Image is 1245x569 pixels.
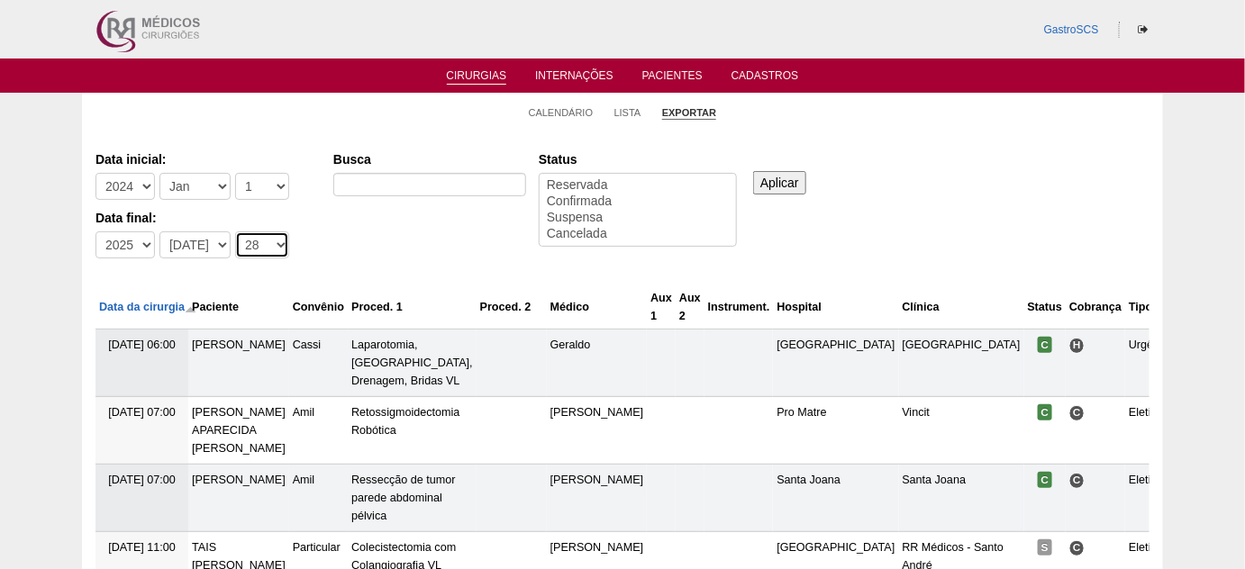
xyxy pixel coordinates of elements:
[95,209,315,227] label: Data final:
[185,303,196,314] img: ordem decrescente
[899,330,1024,397] td: [GEOGRAPHIC_DATA]
[1069,405,1085,420] span: Consultório
[614,106,641,119] a: Lista
[1125,285,1177,330] th: Tipo
[289,465,348,532] td: Amil
[188,465,289,532] td: [PERSON_NAME]
[545,210,731,226] option: Suspensa
[773,397,898,465] td: Pro Matre
[99,301,196,313] a: Data da cirurgia
[1038,472,1053,488] span: Confirmada
[1038,337,1053,353] span: Confirmada
[545,226,731,242] option: Cancelada
[899,465,1024,532] td: Santa Joana
[1069,540,1085,555] span: Consultório
[188,397,289,465] td: [PERSON_NAME] APARECIDA [PERSON_NAME]
[1038,404,1053,420] span: Confirmada
[289,285,348,330] th: Convênio
[732,69,799,87] a: Cadastros
[108,406,176,419] span: [DATE] 07:00
[753,171,806,194] input: Aplicar
[477,285,547,330] th: Proced. 2
[348,285,477,330] th: Proced. 1
[348,330,477,397] td: Laparotomia, [GEOGRAPHIC_DATA], Drenagem, Bridas VL
[899,397,1024,465] td: Vincit
[704,285,774,330] th: Instrument.
[547,397,648,465] td: [PERSON_NAME]
[535,69,613,87] a: Internações
[773,465,898,532] td: Santa Joana
[1038,539,1052,555] span: Suspensa
[348,397,477,465] td: Retossigmoidectomia Robótica
[647,285,676,330] th: Aux 1
[547,285,648,330] th: Médico
[188,285,289,330] th: Paciente
[899,285,1024,330] th: Clínica
[1125,397,1177,465] td: Eletiva
[773,285,898,330] th: Hospital
[662,106,716,120] a: Exportar
[642,69,703,87] a: Pacientes
[773,330,898,397] td: [GEOGRAPHIC_DATA]
[1125,330,1177,397] td: Urgência
[539,150,737,168] label: Status
[545,194,731,210] option: Confirmada
[1125,465,1177,532] td: Eletiva
[547,330,648,397] td: Geraldo
[547,465,648,532] td: [PERSON_NAME]
[333,150,526,168] label: Busca
[1138,24,1148,35] i: Sair
[447,69,507,85] a: Cirurgias
[529,106,594,119] a: Calendário
[1069,338,1085,353] span: Hospital
[545,177,731,194] option: Reservada
[1044,23,1099,36] a: GastroSCS
[1024,285,1067,330] th: Status
[289,330,348,397] td: Cassi
[1069,473,1085,488] span: Consultório
[188,330,289,397] td: [PERSON_NAME]
[95,150,315,168] label: Data inicial:
[108,339,176,351] span: [DATE] 06:00
[289,397,348,465] td: Amil
[108,474,176,486] span: [DATE] 07:00
[348,465,477,532] td: Ressecção de tumor parede abdominal pélvica
[108,541,176,554] span: [DATE] 11:00
[333,173,526,196] input: Digite os termos que você deseja procurar.
[1066,285,1125,330] th: Cobrança
[676,285,704,330] th: Aux 2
